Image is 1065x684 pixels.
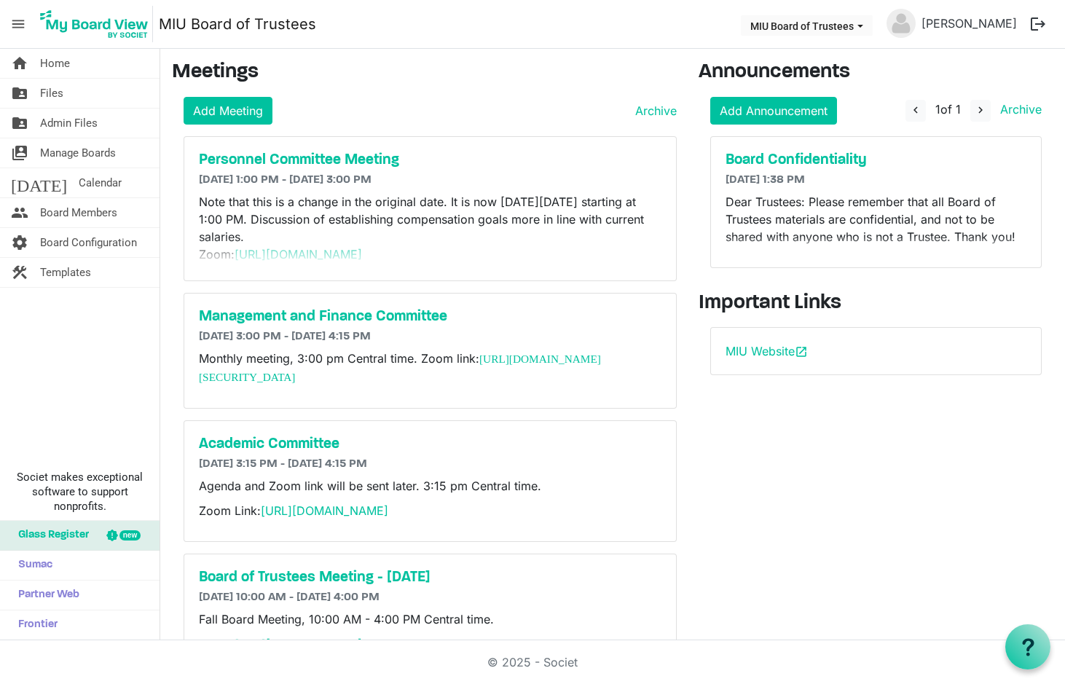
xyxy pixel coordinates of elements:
[11,168,67,197] span: [DATE]
[36,6,159,42] a: My Board View Logo
[79,168,122,197] span: Calendar
[199,635,661,670] p: Zoom:
[199,330,661,344] h6: [DATE] 3:00 PM - [DATE] 4:15 PM
[36,6,153,42] img: My Board View Logo
[40,79,63,108] span: Files
[11,581,79,610] span: Partner Web
[11,79,28,108] span: folder_shared
[172,60,677,85] h3: Meetings
[795,345,808,358] span: open_in_new
[909,103,922,117] span: navigate_before
[11,138,28,168] span: switch_account
[887,9,916,38] img: no-profile-picture.svg
[935,102,961,117] span: of 1
[40,198,117,227] span: Board Members
[710,97,837,125] a: Add Announcement
[726,344,808,358] a: MIU Websiteopen_in_new
[199,308,661,326] a: Management and Finance Committee
[40,109,98,138] span: Admin Files
[11,551,52,580] span: Sumac
[235,637,362,651] a: [URL][DOMAIN_NAME]
[199,477,661,495] p: Agenda and Zoom link will be sent later. 3:15 pm Central time.
[40,138,116,168] span: Manage Boards
[726,174,805,186] span: [DATE] 1:38 PM
[699,60,1053,85] h3: Announcements
[11,49,28,78] span: home
[40,258,91,287] span: Templates
[11,198,28,227] span: people
[235,247,362,262] a: [URL][DOMAIN_NAME]
[199,193,661,333] p: Note that this is a change in the original date. It is now [DATE][DATE] starting at 1:00 PM. Disc...
[487,655,578,669] a: © 2025 - Societ
[4,10,32,38] span: menu
[726,152,1026,169] a: Board Confidentiality
[199,353,601,383] a: [URL][DOMAIN_NAME][SECURITY_DATA]
[629,102,677,119] a: Archive
[7,470,153,514] span: Societ makes exceptional software to support nonprofits.
[199,152,661,169] a: Personnel Committee Meeting
[40,49,70,78] span: Home
[916,9,1023,38] a: [PERSON_NAME]
[199,457,661,471] h6: [DATE] 3:15 PM - [DATE] 4:15 PM
[970,100,991,122] button: navigate_next
[184,97,272,125] a: Add Meeting
[199,173,661,187] h6: [DATE] 1:00 PM - [DATE] 3:00 PM
[199,350,661,386] p: Monthly meeting, 3:00 pm Central time. Zoom link:
[199,569,661,586] a: Board of Trustees Meeting - [DATE]
[261,503,388,518] a: [URL][DOMAIN_NAME]
[40,228,137,257] span: Board Configuration
[11,258,28,287] span: construction
[199,610,661,628] p: Fall Board Meeting, 10:00 AM - 4:00 PM Central time.
[199,436,661,453] a: Academic Committee
[199,247,366,279] span: Zoom: Times are Central Time.
[199,591,661,605] h6: [DATE] 10:00 AM - [DATE] 4:00 PM
[699,291,1053,316] h3: Important Links
[11,521,89,550] span: Glass Register
[119,530,141,540] div: new
[199,503,388,518] span: Zoom Link:
[726,193,1026,245] p: Dear Trustees: Please remember that all Board of Trustees materials are confidential, and not to ...
[935,102,940,117] span: 1
[994,102,1042,117] a: Archive
[905,100,926,122] button: navigate_before
[159,9,316,39] a: MIU Board of Trustees
[741,15,873,36] button: MIU Board of Trustees dropdownbutton
[11,109,28,138] span: folder_shared
[974,103,987,117] span: navigate_next
[1023,9,1053,39] button: logout
[11,228,28,257] span: settings
[11,610,58,640] span: Frontier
